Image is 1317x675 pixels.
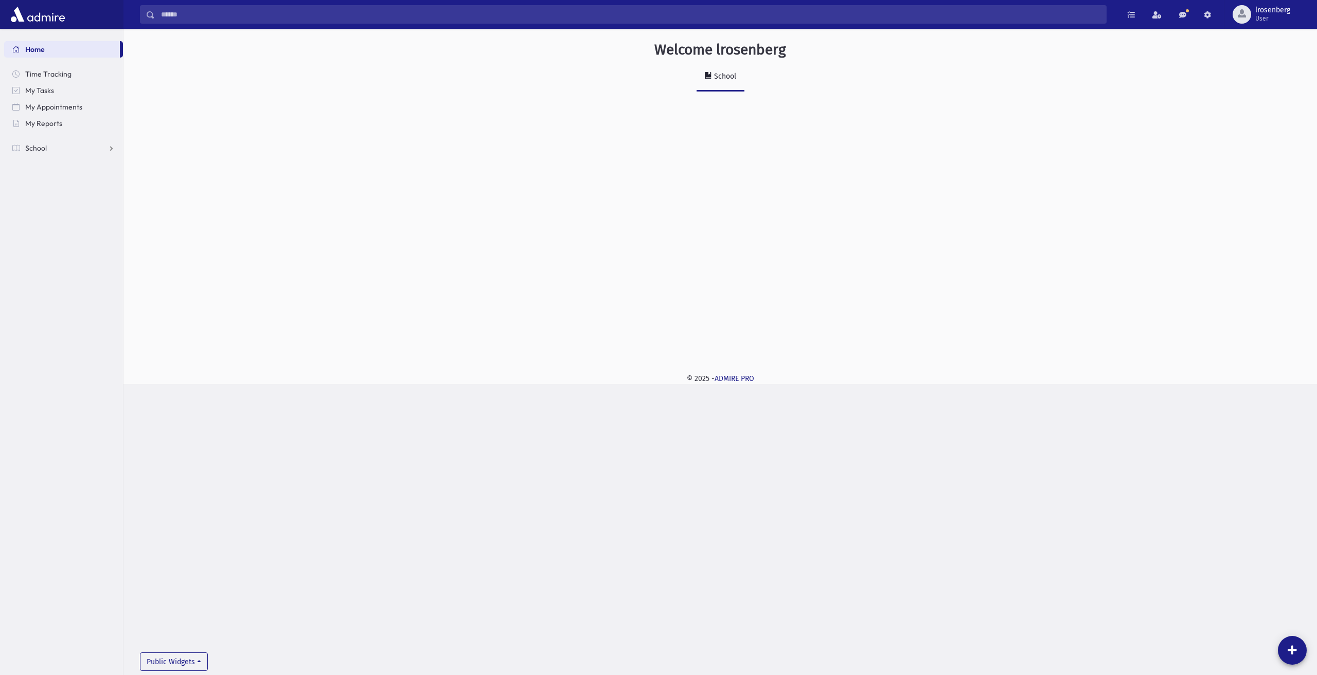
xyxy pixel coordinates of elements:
[25,45,45,54] span: Home
[25,69,72,79] span: Time Tracking
[4,99,123,115] a: My Appointments
[25,119,62,128] span: My Reports
[712,72,736,81] div: School
[1255,14,1290,23] span: User
[1255,6,1290,14] span: lrosenberg
[4,41,120,58] a: Home
[715,374,754,383] a: ADMIRE PRO
[25,143,47,153] span: School
[654,41,786,59] h3: Welcome lrosenberg
[4,140,123,156] a: School
[4,82,123,99] a: My Tasks
[4,66,123,82] a: Time Tracking
[25,102,82,112] span: My Appointments
[4,115,123,132] a: My Reports
[140,652,208,671] button: Public Widgets
[8,4,67,25] img: AdmirePro
[25,86,54,95] span: My Tasks
[155,5,1106,24] input: Search
[697,63,744,92] a: School
[140,373,1301,384] div: © 2025 -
